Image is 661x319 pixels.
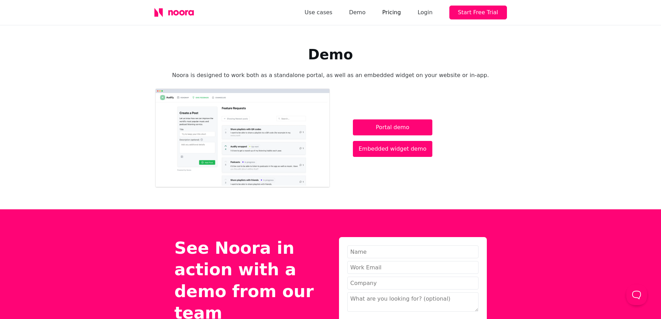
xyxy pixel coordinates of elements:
[305,8,332,17] a: Use cases
[349,8,366,17] a: Demo
[347,245,478,258] input: Name
[154,71,507,79] p: Noora is designed to work both as a standalone portal, as well as an embedded widget on your webs...
[347,261,478,274] input: Work Email
[626,284,647,305] iframe: Help Scout Beacon - Open
[154,88,331,188] img: A preview of Noora's standalone portal
[154,46,507,63] h1: Demo
[347,277,478,289] input: Company
[353,141,433,157] a: Embedded widget demo
[353,119,433,135] a: Portal demo
[449,6,507,19] button: Start Free Trial
[382,8,401,17] a: Pricing
[417,8,432,17] div: Login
